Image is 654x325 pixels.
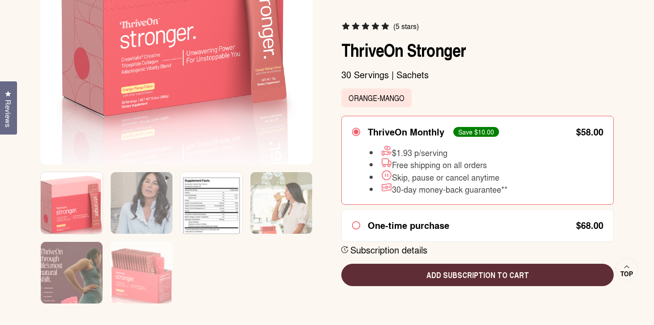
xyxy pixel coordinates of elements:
div: $58.00 [576,127,603,136]
div: One-time purchase [368,220,449,231]
span: Top [620,270,633,278]
div: Save $10.00 [453,127,499,137]
h1: ThriveOn Stronger [341,39,614,60]
span: (5 stars) [393,21,419,30]
img: Box of ThriveOn Stronger supplement with a pink design on a white background [41,172,103,246]
li: Free shipping on all orders [370,157,508,170]
span: Reviews [2,100,14,127]
li: Skip, pause or cancel anytime [370,169,508,182]
button: Add subscription to cart [341,264,614,286]
span: Add subscription to cart [349,269,607,281]
label: Orange-Mango [341,89,412,107]
li: 30-day money-back guarantee** [370,182,508,194]
div: $68.00 [576,221,603,230]
img: Box of ThriveOn Stronger supplement packets on a white background [111,242,172,316]
p: 30 Servings | Sachets [341,68,614,80]
div: Subscription details [350,244,427,256]
li: $1.93 p/serving [370,145,508,157]
div: ThriveOn Monthly [368,127,444,137]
